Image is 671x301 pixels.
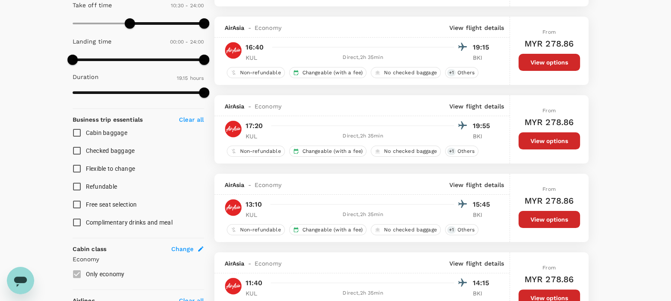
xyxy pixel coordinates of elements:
[225,278,242,295] img: AK
[473,199,494,210] p: 15:45
[371,67,441,78] div: No checked baggage
[227,146,285,157] div: Non-refundable
[272,132,454,140] div: Direct , 2h 35min
[246,132,267,140] p: KUL
[473,278,494,288] p: 14:15
[447,148,456,155] span: + 1
[86,271,125,278] span: Only economy
[246,199,262,210] p: 13:10
[473,121,494,131] p: 19:55
[73,1,112,9] p: Take off time
[473,132,494,140] p: BKI
[299,226,366,234] span: Changeable (with a fee)
[225,42,242,59] img: AK
[86,147,135,154] span: Checked baggage
[519,211,580,228] button: View options
[86,165,135,172] span: Flexible to change
[519,132,580,149] button: View options
[449,102,504,111] p: View flight details
[454,148,478,155] span: Others
[381,69,440,76] span: No checked baggage
[177,75,204,81] span: 19.15 hours
[225,181,245,189] span: AirAsia
[381,148,440,155] span: No checked baggage
[447,69,456,76] span: + 1
[225,199,242,216] img: AK
[86,201,137,208] span: Free seat selection
[246,210,267,219] p: KUL
[454,69,478,76] span: Others
[246,278,263,288] p: 11:40
[246,53,267,62] p: KUL
[272,53,454,62] div: Direct , 2h 35min
[225,102,245,111] span: AirAsia
[299,148,366,155] span: Changeable (with a fee)
[246,121,263,131] p: 17:20
[542,265,556,271] span: From
[519,54,580,71] button: View options
[454,226,478,234] span: Others
[227,224,285,235] div: Non-refundable
[245,23,255,32] span: -
[7,267,34,294] iframe: Button to launch messaging window
[445,67,478,78] div: +1Others
[473,53,494,62] p: BKI
[237,69,284,76] span: Non-refundable
[445,224,478,235] div: +1Others
[371,146,441,157] div: No checked baggage
[255,102,281,111] span: Economy
[246,42,264,53] p: 16:40
[73,116,143,123] strong: Business trip essentials
[255,181,281,189] span: Economy
[73,73,99,81] p: Duration
[447,226,456,234] span: + 1
[227,67,285,78] div: Non-refundable
[542,108,556,114] span: From
[171,245,194,253] span: Change
[73,255,204,263] p: Economy
[73,37,112,46] p: Landing time
[381,226,440,234] span: No checked baggage
[225,23,245,32] span: AirAsia
[272,289,454,298] div: Direct , 2h 35min
[289,67,366,78] div: Changeable (with a fee)
[524,194,574,207] h6: MYR 278.86
[237,148,284,155] span: Non-refundable
[289,224,366,235] div: Changeable (with a fee)
[524,37,574,50] h6: MYR 278.86
[473,210,494,219] p: BKI
[299,69,366,76] span: Changeable (with a fee)
[542,186,556,192] span: From
[272,210,454,219] div: Direct , 2h 35min
[245,259,255,268] span: -
[542,29,556,35] span: From
[245,102,255,111] span: -
[449,259,504,268] p: View flight details
[225,259,245,268] span: AirAsia
[245,181,255,189] span: -
[86,129,127,136] span: Cabin baggage
[237,226,284,234] span: Non-refundable
[524,272,574,286] h6: MYR 278.86
[255,259,281,268] span: Economy
[289,146,366,157] div: Changeable (with a fee)
[86,183,117,190] span: Refundable
[473,289,494,298] p: BKI
[445,146,478,157] div: +1Others
[179,115,204,124] p: Clear all
[371,224,441,235] div: No checked baggage
[473,42,494,53] p: 19:15
[73,245,107,252] strong: Cabin class
[86,219,173,226] span: Complimentary drinks and meal
[255,23,281,32] span: Economy
[246,289,267,298] p: KUL
[524,115,574,129] h6: MYR 278.86
[171,3,204,9] span: 10:30 - 24:00
[225,120,242,137] img: AK
[170,39,204,45] span: 00:00 - 24:00
[449,181,504,189] p: View flight details
[449,23,504,32] p: View flight details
